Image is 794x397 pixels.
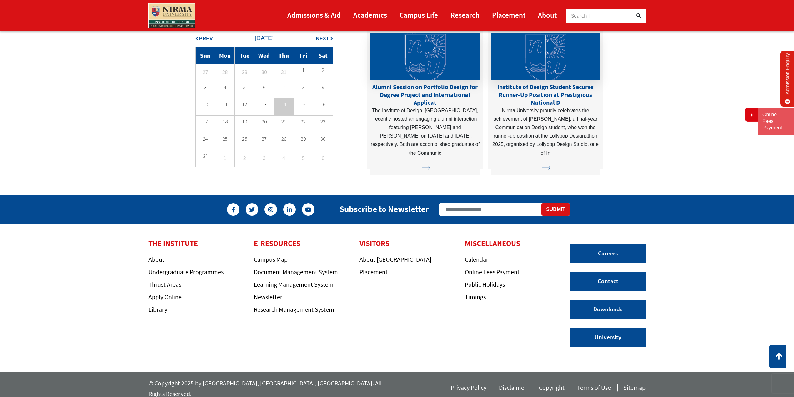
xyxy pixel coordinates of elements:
a: Document Management System [254,268,338,276]
a: Terms of Use [577,384,611,394]
a: Calendar [465,255,488,263]
td: Tue [235,47,254,64]
p: 11 [215,102,235,107]
p: 18 [215,119,235,124]
p: 17 [196,119,215,124]
span: Next [316,36,329,41]
a: Admissions & Aid [287,8,341,22]
td: Fri [294,47,313,64]
p: 8 [294,85,313,90]
a: Newsletter [254,293,282,301]
a: Academics [353,8,387,22]
td: 6 [313,150,333,167]
td: 27 [196,64,215,81]
h2: Subscribe to Newsletter [339,204,429,214]
a: Thrust Areas [148,280,181,288]
p: 7 [274,85,294,90]
a: Public Holidays [465,280,505,288]
a: Careers [570,244,646,263]
p: 19 [235,119,254,124]
p: 26 [235,137,254,141]
span: Search H [571,12,592,19]
button: Next [316,34,333,43]
p: 23 [313,119,333,124]
td: Sat [313,47,333,64]
img: Alumni Session on Portfolio Design for Degree Project and International Applications [370,33,480,80]
p: 29 [294,137,313,141]
td: 29 [235,64,254,81]
a: Copyright [539,384,565,394]
button: Prev [195,34,213,43]
a: Research Management System [254,305,334,313]
a: Learning Management System [254,280,334,288]
p: 10 [196,102,215,107]
p: 2 [313,68,333,73]
a: Research [450,8,480,22]
td: Thu [274,47,294,64]
p: 1 [294,68,313,73]
a: Sitemap [623,384,646,394]
button: Submit [541,203,570,216]
a: About [538,8,557,22]
a: Disclaimer [499,384,526,394]
img: main_logo [148,3,195,28]
td: 28 [215,64,235,81]
img: Institute of Design Student Secures Runner-Up Position at Prestigious National Designathon [491,33,600,80]
td: 30 [254,64,274,81]
a: Online Fees Payment [762,112,789,131]
p: 5 [235,85,254,90]
p: 28 [274,137,294,141]
a: Privacy Policy [451,384,486,394]
td: 4 [274,150,294,167]
p: 4 [215,85,235,90]
p: 16 [313,102,333,107]
a: Placement [359,268,388,276]
p: 24 [196,137,215,141]
p: 13 [254,102,274,107]
p: 30 [313,137,333,141]
a: Institute of Design Student Secures Runner-Up Position at Prestigious National D [497,83,594,106]
td: Sun [196,47,215,64]
p: 20 [254,119,274,124]
a: About [GEOGRAPHIC_DATA] [359,255,431,263]
p: 21 [274,119,294,124]
a: Timings [465,293,486,301]
td: 1 [215,150,235,167]
a: Campus Map [254,255,288,263]
td: 31 [274,64,294,81]
p: 25 [215,137,235,141]
a: Downloads [570,300,646,319]
td: [DATE] [196,30,333,47]
p: 6 [254,85,274,90]
td: Mon [215,47,235,64]
p: 31 [196,154,215,158]
a: University [570,328,646,347]
p: 12 [235,102,254,107]
td: 5 [294,150,313,167]
p: 9 [313,85,333,90]
p: 14 [274,100,294,108]
a: Library [148,305,167,313]
a: Campus Life [400,8,438,22]
p: The Institute of Design, [GEOGRAPHIC_DATA], recently hosted an engaging alumni interaction featur... [370,106,480,157]
td: Wed [254,47,274,64]
p: Nirma University proudly celebrates the achievement of [PERSON_NAME], a final-year Communication ... [491,106,600,157]
p: 15 [294,102,313,107]
a: Alumni Session on Portfolio Design for Degree Project and International Applicat [372,83,478,106]
a: Contact [570,272,646,291]
a: Undergraduate Programmes [148,268,224,276]
span: Prev [199,36,213,41]
p: 3 [196,85,215,90]
a: Placement [492,8,525,22]
td: 3 [254,150,274,167]
td: 2 [235,150,254,167]
p: 27 [254,137,274,141]
p: 22 [294,119,313,124]
a: Online Fees Payment [465,268,520,276]
a: Apply Online [148,293,182,301]
a: About [148,255,164,263]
